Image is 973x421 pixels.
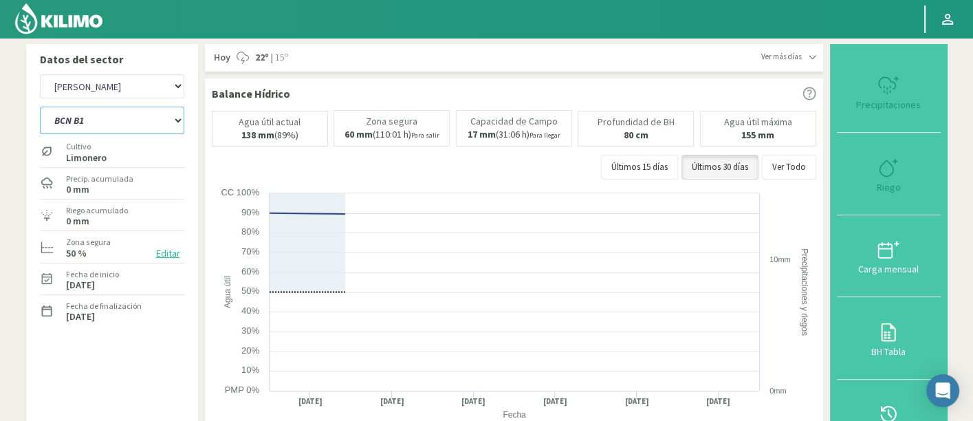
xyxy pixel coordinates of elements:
button: Precipitaciones [837,51,941,133]
b: 60 mm [345,128,373,140]
text: Precipitaciones y riegos [800,248,809,336]
p: Agua útil actual [239,117,300,127]
b: 155 mm [741,129,774,141]
label: Fecha de inicio [66,268,119,281]
text: 10% [241,365,259,375]
p: Zona segura [366,116,417,127]
div: Precipitaciones [841,100,937,109]
p: Profundidad de BH [598,117,675,127]
label: [DATE] [66,312,95,321]
text: 60% [241,266,259,277]
small: Para llegar [529,131,560,140]
text: 90% [241,207,259,217]
span: 15º [273,51,288,65]
p: (31:06 h) [468,129,560,140]
text: CC 100% [221,187,259,197]
div: Riego [841,182,937,192]
text: 20% [241,345,259,356]
text: [DATE] [380,396,404,407]
span: Ver más días [761,51,802,63]
label: 50 % [66,249,87,258]
label: Cultivo [66,140,107,153]
text: [DATE] [461,396,485,407]
button: Editar [152,246,184,261]
label: 0 mm [66,217,89,226]
span: | [271,51,273,65]
p: Datos del sector [40,51,184,67]
text: 0mm [769,387,786,395]
label: Precip. acumulada [66,173,133,185]
div: Carga mensual [841,264,937,274]
text: Agua útil [222,276,232,308]
text: 80% [241,226,259,237]
p: Agua útil máxima [724,117,792,127]
text: [DATE] [706,396,730,407]
strong: 22º [255,51,269,63]
text: [DATE] [298,396,322,407]
button: BH Tabla [837,297,941,379]
span: Hoy [212,51,230,65]
label: [DATE] [66,281,95,290]
p: Capacidad de Campo [470,116,558,127]
b: 80 cm [624,129,648,141]
p: (89%) [241,130,298,140]
label: Fecha de finalización [66,300,142,312]
text: 70% [241,246,259,257]
p: Balance Hídrico [212,85,290,102]
text: [DATE] [543,396,567,407]
text: 50% [241,285,259,296]
label: 0 mm [66,185,89,194]
b: 138 mm [241,129,274,141]
button: Riego [837,133,941,215]
text: 10mm [769,255,791,263]
text: 40% [241,305,259,316]
p: (110:01 h) [345,129,439,140]
label: Limonero [66,153,107,162]
label: Riego acumulado [66,204,128,217]
button: Últimos 15 días [601,155,678,180]
div: BH Tabla [841,347,937,356]
label: Zona segura [66,236,111,248]
text: Fecha [503,410,526,420]
button: Ver Todo [762,155,816,180]
text: PMP 0% [224,385,259,395]
img: Kilimo [14,2,104,35]
button: Últimos 30 días [681,155,758,180]
div: Open Intercom Messenger [926,374,959,407]
text: 30% [241,325,259,336]
text: [DATE] [624,396,648,407]
button: Carga mensual [837,215,941,297]
small: Para salir [411,131,439,140]
b: 17 mm [468,128,496,140]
